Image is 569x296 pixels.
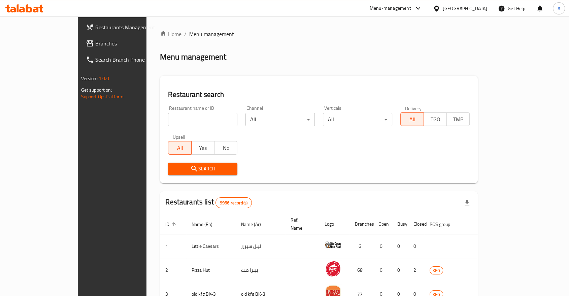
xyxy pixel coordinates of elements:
h2: Restaurant search [168,90,470,100]
div: Menu-management [370,4,411,12]
button: Yes [191,141,214,155]
h2: Menu management [160,52,226,62]
td: 2 [408,258,424,282]
td: 68 [349,258,373,282]
input: Search for restaurant name or ID.. [168,113,237,126]
span: 1.0.0 [99,74,109,83]
td: 1 [160,234,186,258]
div: All [323,113,392,126]
span: Menu management [189,30,234,38]
span: Search Branch Phone [95,56,167,64]
button: TMP [446,112,470,126]
span: Search [173,165,232,173]
span: Get support on: [81,86,112,94]
li: / [184,30,187,38]
div: All [245,113,315,126]
span: 9966 record(s) [216,200,252,206]
td: Pizza Hut [186,258,236,282]
span: ID [165,220,178,228]
a: Search Branch Phone [80,52,173,68]
div: Total records count [215,197,252,208]
span: POS group [430,220,459,228]
a: Support.OpsPlatform [81,92,124,101]
td: 2 [160,258,186,282]
td: بيتزا هت [236,258,285,282]
label: Upsell [173,134,185,139]
div: Export file [459,195,475,211]
th: Open [373,214,392,234]
button: TGO [424,112,447,126]
button: All [168,141,191,155]
th: Branches [349,214,373,234]
td: 0 [392,258,408,282]
span: No [217,143,235,153]
span: Name (Ar) [241,220,270,228]
button: Search [168,163,237,175]
td: 0 [408,234,424,258]
span: All [171,143,189,153]
span: KFG [430,267,443,274]
a: Restaurants Management [80,19,173,35]
td: ليتل سيزرز [236,234,285,258]
h2: Restaurants list [165,197,252,208]
td: 0 [373,258,392,282]
th: Logo [319,214,349,234]
span: A [558,5,560,12]
span: All [403,114,421,124]
label: Delivery [405,106,422,110]
td: 0 [392,234,408,258]
span: TMP [449,114,467,124]
td: 0 [373,234,392,258]
span: Yes [194,143,212,153]
span: TGO [427,114,444,124]
img: Little Caesars [325,236,341,253]
th: Closed [408,214,424,234]
a: Branches [80,35,173,52]
th: Busy [392,214,408,234]
span: Name (En) [192,220,221,228]
span: Restaurants Management [95,23,167,31]
img: Pizza Hut [325,260,341,277]
div: [GEOGRAPHIC_DATA] [443,5,487,12]
button: All [400,112,424,126]
td: Little Caesars [186,234,236,258]
span: Ref. Name [291,216,311,232]
span: Version: [81,74,98,83]
td: 6 [349,234,373,258]
button: No [214,141,237,155]
span: Branches [95,39,167,47]
nav: breadcrumb [160,30,478,38]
